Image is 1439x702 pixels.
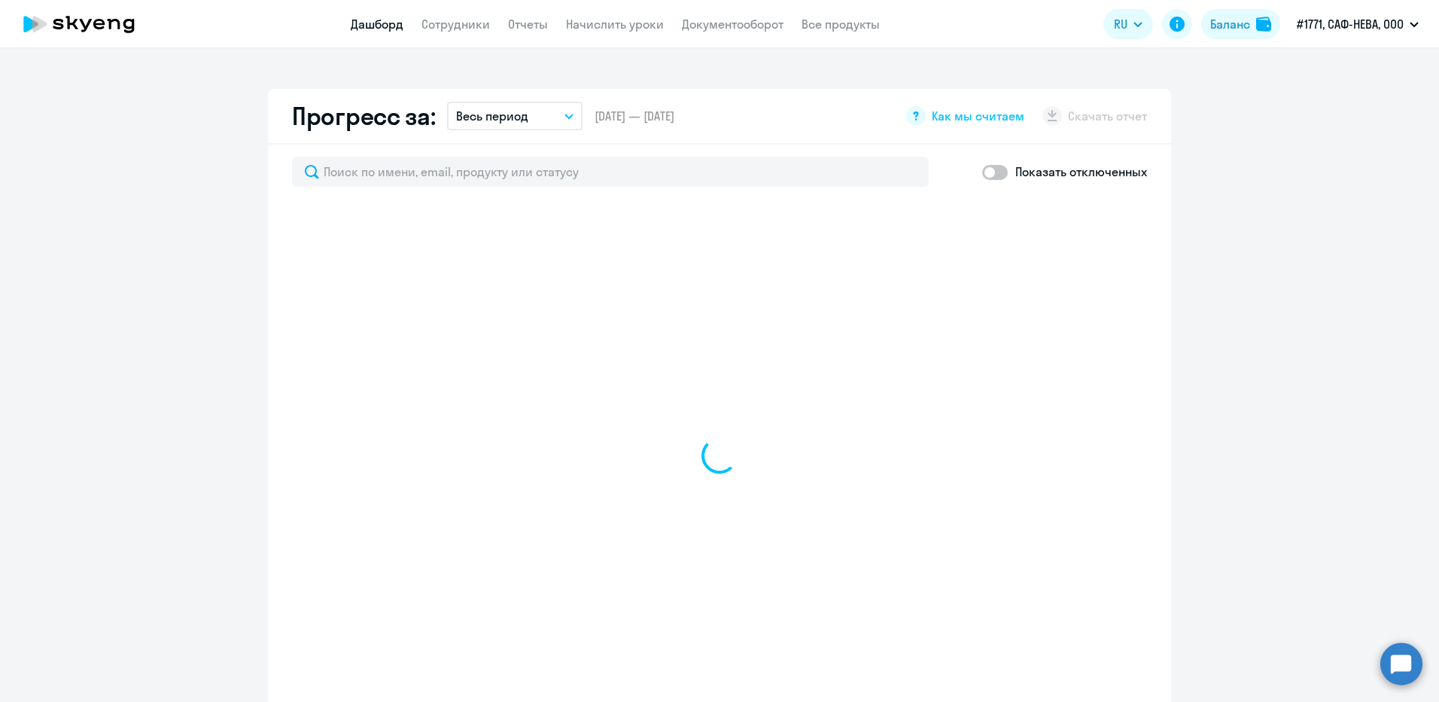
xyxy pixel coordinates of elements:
button: Балансbalance [1201,9,1280,39]
a: Документооборот [682,17,783,32]
a: Все продукты [802,17,880,32]
p: Показать отключенных [1015,163,1147,181]
button: #1771, САФ-НЕВА, ООО [1289,6,1426,42]
span: [DATE] — [DATE] [595,108,674,124]
img: balance [1256,17,1271,32]
p: #1771, САФ-НЕВА, ООО [1297,15,1404,33]
a: Отчеты [508,17,548,32]
div: Баланс [1210,15,1250,33]
input: Поиск по имени, email, продукту или статусу [292,157,929,187]
button: Весь период [447,102,583,130]
span: RU [1114,15,1127,33]
span: Как мы считаем [932,108,1024,124]
p: Весь период [456,107,528,125]
a: Дашборд [351,17,403,32]
a: Начислить уроки [566,17,664,32]
button: RU [1103,9,1153,39]
h2: Прогресс за: [292,101,435,131]
a: Сотрудники [421,17,490,32]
